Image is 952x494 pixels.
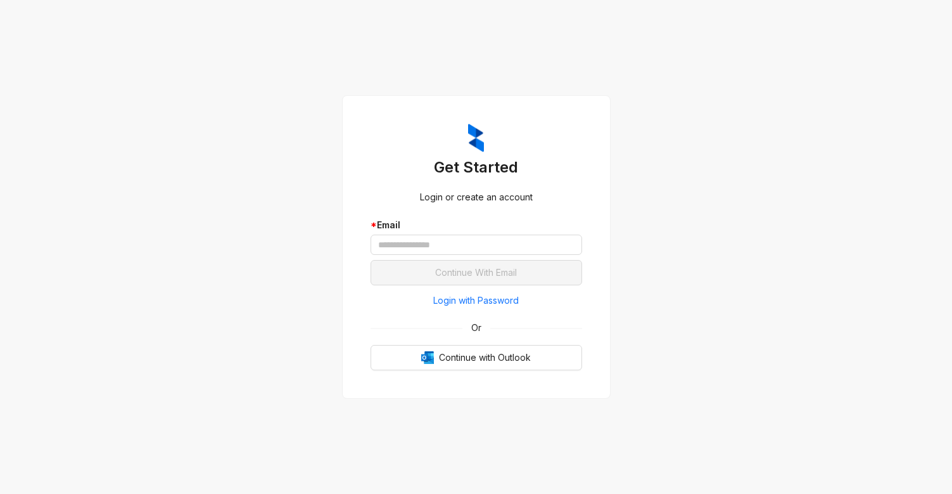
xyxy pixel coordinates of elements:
div: Login or create an account [371,190,582,204]
span: Login with Password [433,294,519,308]
button: Login with Password [371,290,582,311]
img: Outlook [421,351,434,364]
button: Continue With Email [371,260,582,285]
button: OutlookContinue with Outlook [371,345,582,370]
h3: Get Started [371,157,582,178]
span: Continue with Outlook [439,351,531,365]
div: Email [371,218,582,232]
img: ZumaIcon [468,124,484,153]
span: Or [462,321,490,335]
